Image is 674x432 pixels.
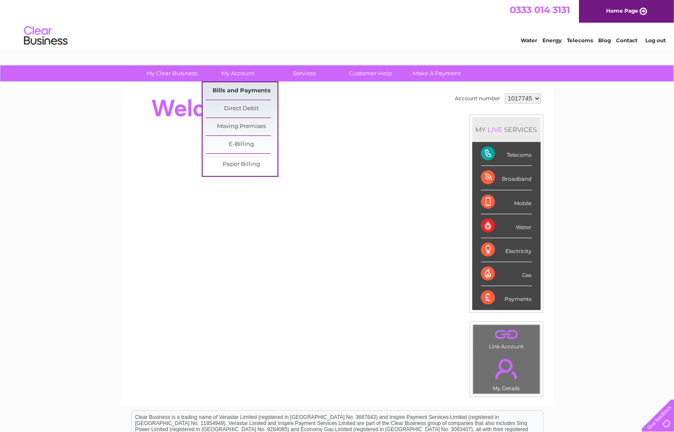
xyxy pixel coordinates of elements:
[473,324,540,352] td: Link Account
[616,37,637,44] a: Contact
[598,37,611,44] a: Blog
[206,118,278,135] a: Moving Premises
[486,125,505,134] div: LIVE
[521,37,537,44] a: Water
[475,327,538,342] a: .
[510,4,570,15] a: 0333 014 3131
[542,37,562,44] a: Energy
[401,65,473,81] a: Make A Payment
[206,156,278,173] a: Paper Billing
[206,136,278,153] a: E-Billing
[268,65,340,81] a: Services
[335,65,406,81] a: Customer Help
[481,190,532,214] div: Mobile
[645,37,666,44] a: Log out
[481,166,532,190] div: Broadband
[481,238,532,262] div: Electricity
[475,354,538,384] a: .
[206,82,278,100] a: Bills and Payments
[132,5,543,42] div: Clear Business is a trading name of Verastar Limited (registered in [GEOGRAPHIC_DATA] No. 3667643...
[24,23,68,49] img: logo.png
[567,37,593,44] a: Telecoms
[473,351,540,394] td: My Details
[481,286,532,310] div: Payments
[453,91,503,106] td: Account number
[202,65,274,81] a: My Account
[481,262,532,286] div: Gas
[136,65,208,81] a: My Clear Business
[472,117,541,142] div: MY SERVICES
[481,142,532,166] div: Telecoms
[206,100,278,118] a: Direct Debit
[481,214,532,238] div: Water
